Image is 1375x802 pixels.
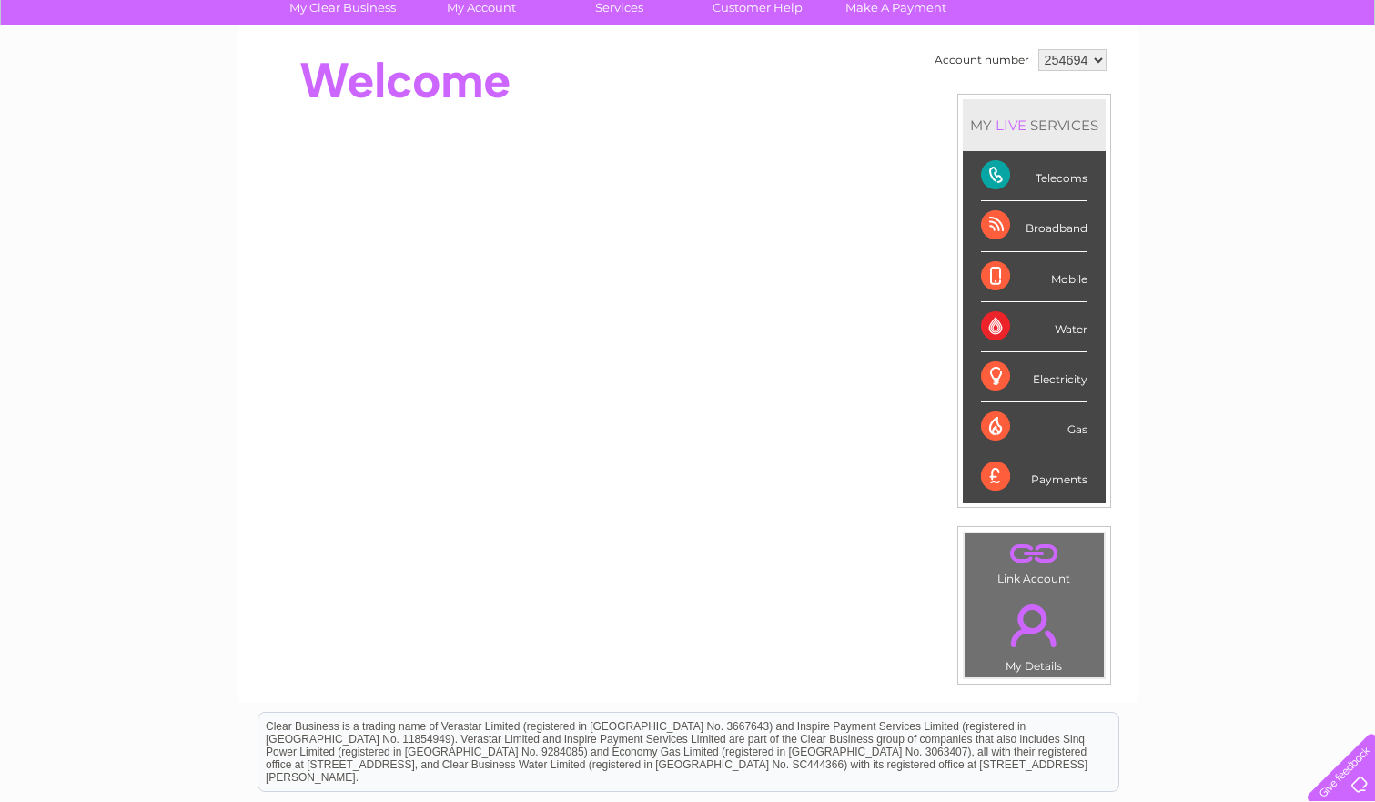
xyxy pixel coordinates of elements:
a: Energy [1100,77,1140,91]
a: Blog [1217,77,1243,91]
a: Log out [1315,77,1358,91]
img: logo.png [48,47,141,103]
a: 0333 014 3131 [1032,9,1158,32]
td: My Details [964,589,1105,678]
div: Clear Business is a trading name of Verastar Limited (registered in [GEOGRAPHIC_DATA] No. 3667643... [258,10,1118,88]
div: Gas [981,402,1087,452]
div: LIVE [992,117,1030,134]
div: Mobile [981,252,1087,302]
div: Electricity [981,352,1087,402]
div: MY SERVICES [963,99,1106,151]
a: Contact [1254,77,1299,91]
a: . [969,594,1099,657]
td: Link Account [964,533,1105,590]
td: Account number [930,45,1034,76]
a: . [969,538,1099,570]
a: Telecoms [1151,77,1206,91]
a: Water [1055,77,1089,91]
div: Telecoms [981,151,1087,201]
div: Broadband [981,201,1087,251]
div: Payments [981,452,1087,502]
div: Water [981,302,1087,352]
